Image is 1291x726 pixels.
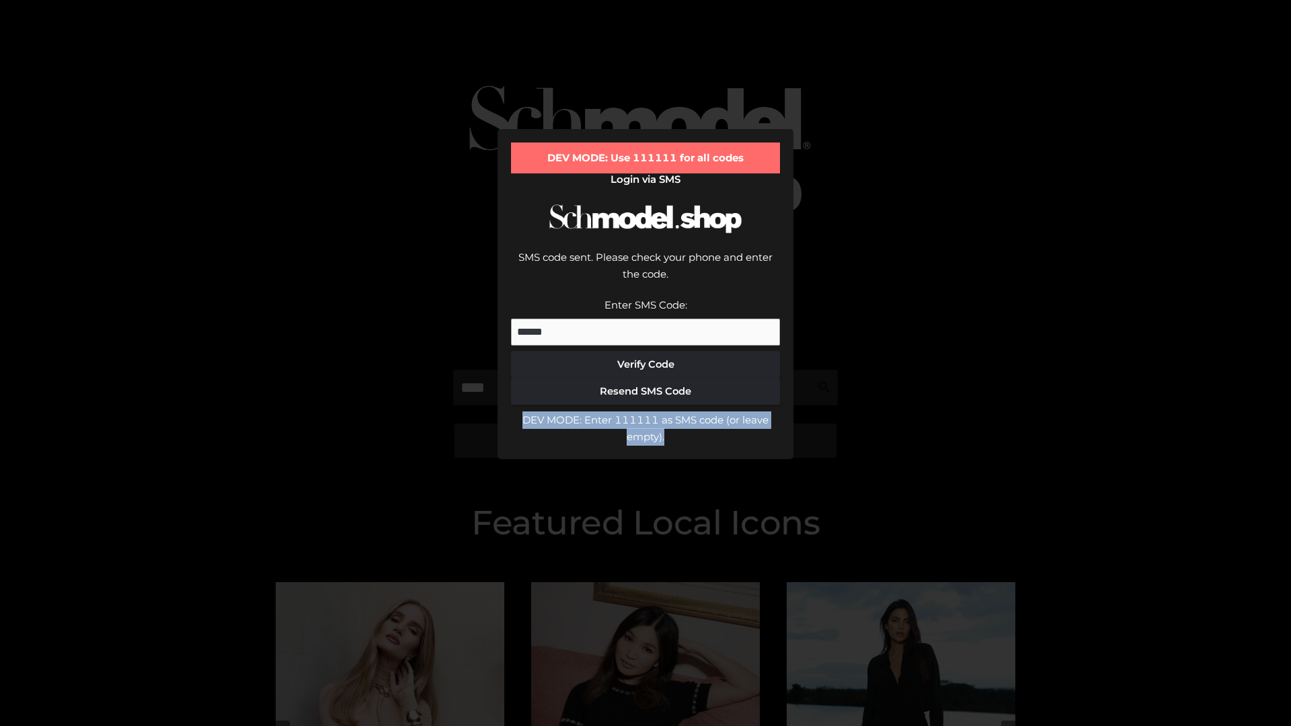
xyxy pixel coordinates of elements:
div: DEV MODE: Use 111111 for all codes [511,143,780,173]
button: Verify Code [511,351,780,378]
label: Enter SMS Code: [604,298,687,311]
img: Schmodel Logo [545,192,746,245]
h2: Login via SMS [511,173,780,186]
button: Resend SMS Code [511,378,780,405]
div: DEV MODE: Enter 111111 as SMS code (or leave empty). [511,411,780,446]
div: SMS code sent. Please check your phone and enter the code. [511,249,780,296]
